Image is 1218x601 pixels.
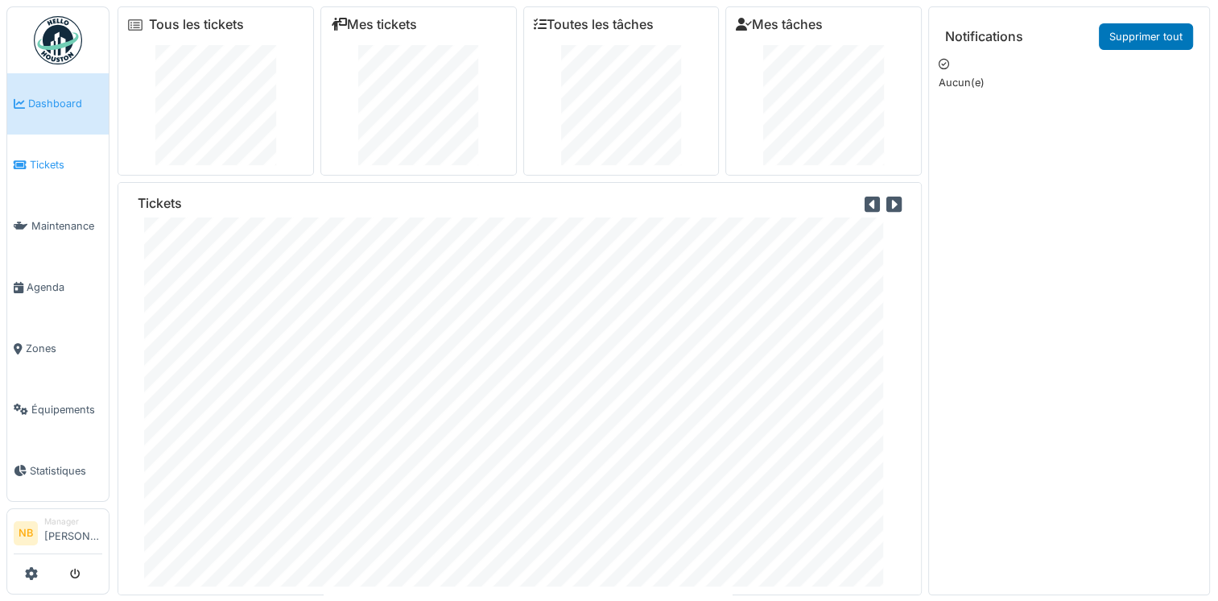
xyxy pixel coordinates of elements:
a: Dashboard [7,73,109,135]
h6: Tickets [138,196,182,211]
a: Toutes les tâches [534,17,654,32]
a: Tickets [7,135,109,196]
li: NB [14,521,38,545]
a: Équipements [7,379,109,440]
span: Équipements [31,402,102,417]
img: Badge_color-CXgf-gQk.svg [34,16,82,64]
a: Agenda [7,257,109,318]
a: Zones [7,318,109,379]
p: Aucun(e) [939,75,1199,90]
span: Tickets [30,157,102,172]
a: Supprimer tout [1099,23,1193,50]
h6: Notifications [945,29,1023,44]
a: Mes tâches [736,17,823,32]
a: Tous les tickets [149,17,244,32]
a: Maintenance [7,196,109,257]
span: Zones [26,341,102,356]
a: Statistiques [7,440,109,501]
span: Dashboard [28,96,102,111]
span: Maintenance [31,218,102,234]
div: Manager [44,516,102,528]
a: NB Manager[PERSON_NAME] [14,516,102,554]
li: [PERSON_NAME] [44,516,102,550]
span: Agenda [27,280,102,295]
a: Mes tickets [331,17,417,32]
span: Statistiques [30,463,102,479]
